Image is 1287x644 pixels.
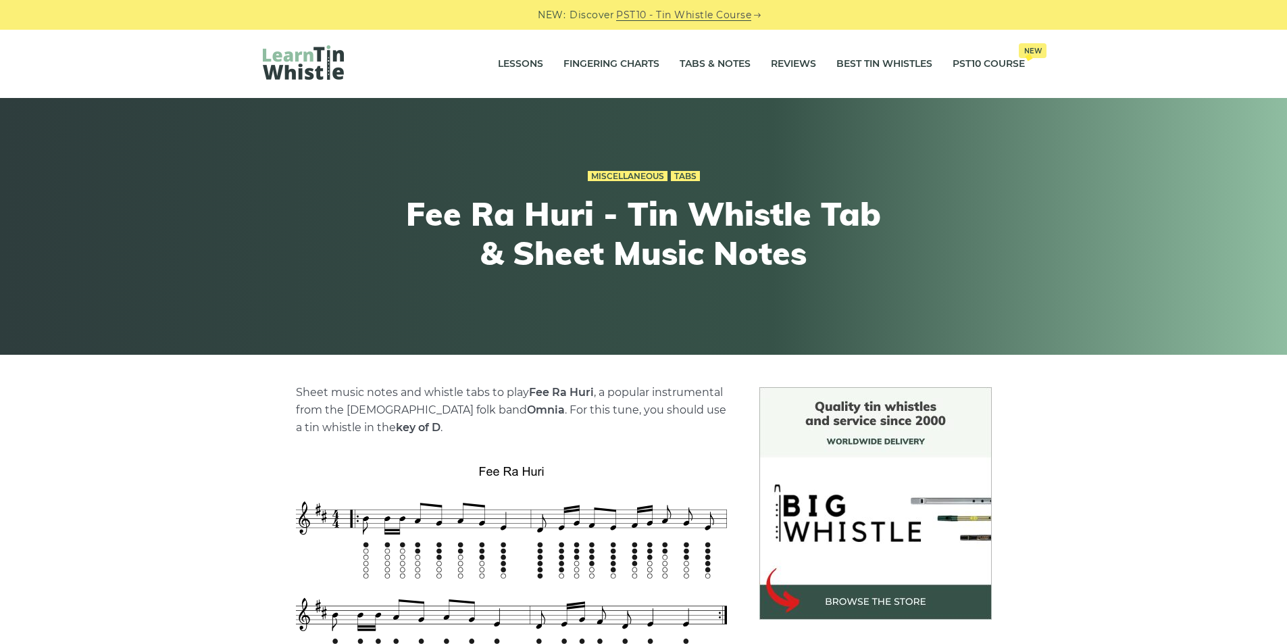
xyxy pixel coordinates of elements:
[263,45,344,80] img: LearnTinWhistle.com
[953,47,1025,81] a: PST10 CourseNew
[563,47,659,81] a: Fingering Charts
[836,47,932,81] a: Best Tin Whistles
[759,387,992,620] img: BigWhistle Tin Whistle Store
[680,47,751,81] a: Tabs & Notes
[529,386,594,399] strong: Fee Ra Huri
[1019,43,1046,58] span: New
[527,403,565,416] strong: Omnia
[396,421,440,434] strong: key of D
[671,171,700,182] a: Tabs
[588,171,667,182] a: Miscellaneous
[498,47,543,81] a: Lessons
[395,195,892,272] h1: Fee Ra Huri - Tin Whistle Tab & Sheet Music Notes
[296,384,727,437] p: Sheet music notes and whistle tabs to play , a popular instrumental from the [DEMOGRAPHIC_DATA] f...
[771,47,816,81] a: Reviews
